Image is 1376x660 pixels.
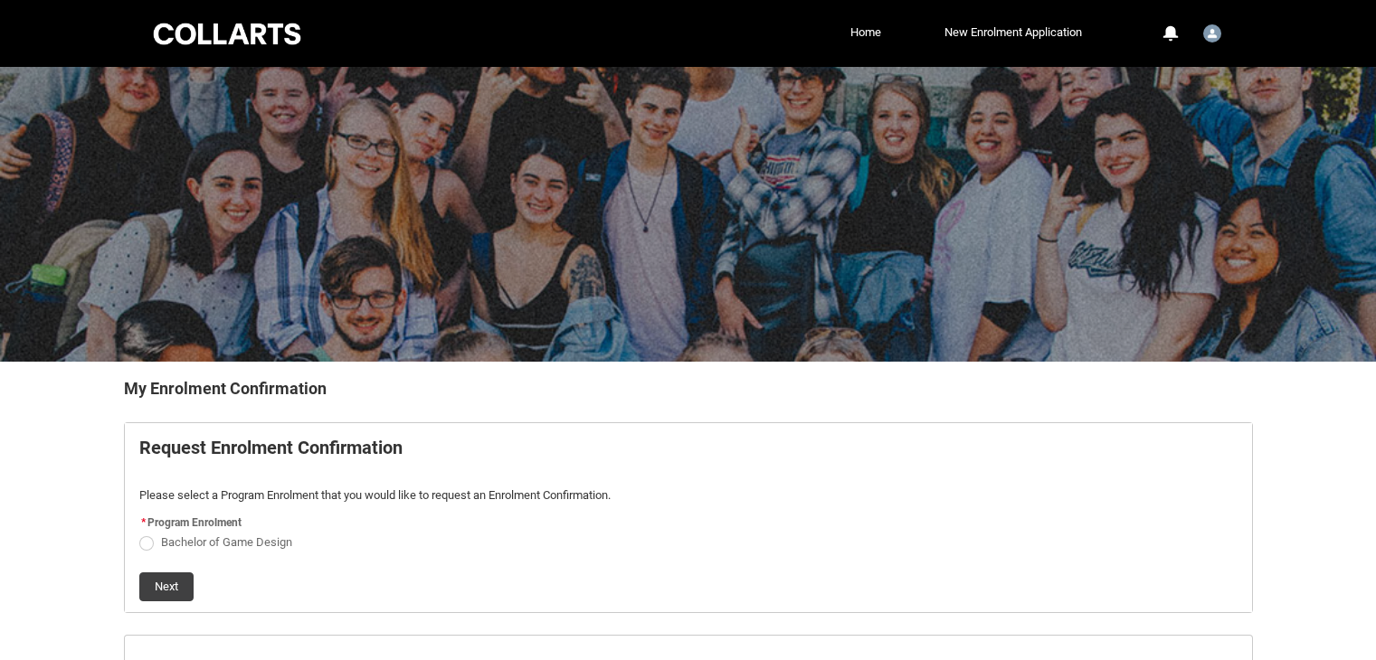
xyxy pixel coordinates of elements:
[124,379,327,398] b: My Enrolment Confirmation
[139,437,403,458] b: Request Enrolment Confirmation
[1203,24,1221,42] img: Student.ahakaim.20252929
[124,422,1253,613] article: REDU_Generate_Enrolment_Confirmation flow
[147,516,242,529] span: Program Enrolment
[846,19,886,46] a: Home
[139,486,1238,504] p: Please select a Program Enrolment that you would like to request an Enrolment Confirmation.
[1199,17,1226,46] button: User Profile Student.ahakaim.20252929
[940,19,1087,46] a: New Enrolment Application
[139,572,194,601] button: Next
[141,516,146,529] abbr: required
[161,535,292,549] span: Bachelor of Game Design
